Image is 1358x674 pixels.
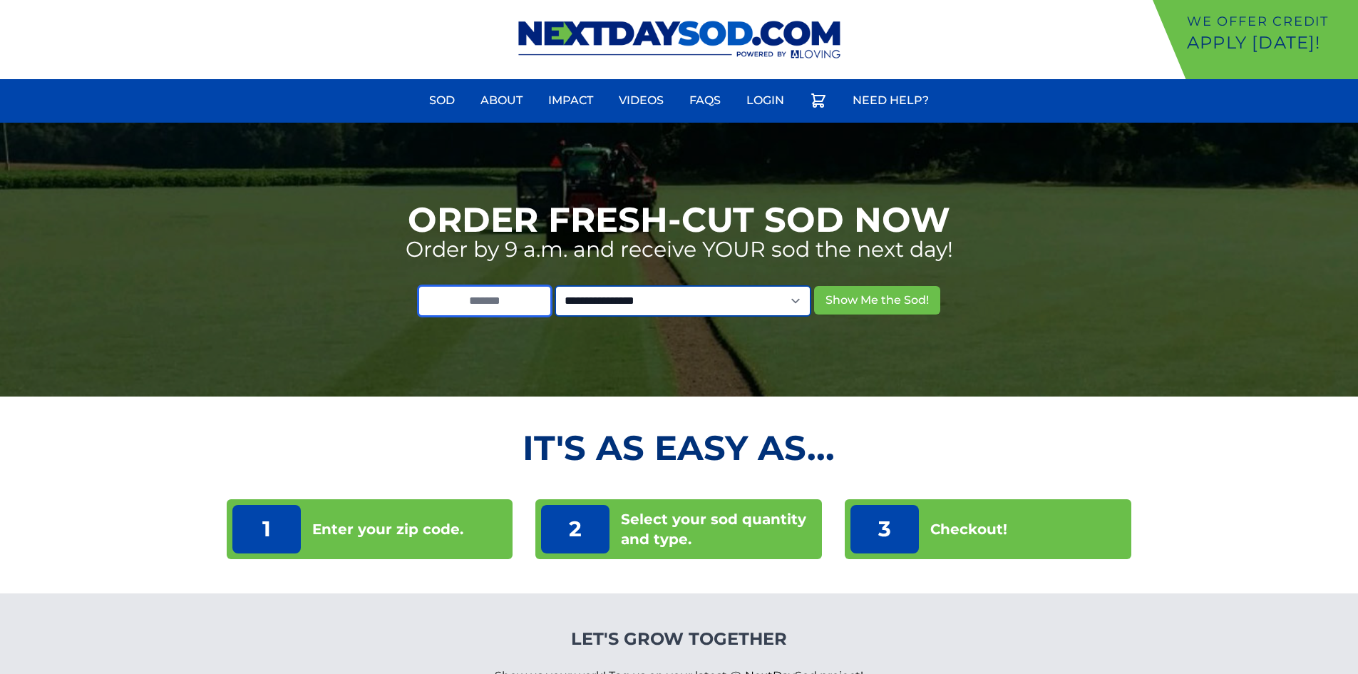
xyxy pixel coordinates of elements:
[495,628,863,650] h4: Let's Grow Together
[421,83,463,118] a: Sod
[814,286,940,315] button: Show Me the Sod!
[408,203,950,237] h1: Order Fresh-Cut Sod Now
[541,505,609,553] p: 2
[227,431,1132,465] h2: It's as Easy As...
[1187,31,1352,54] p: Apply [DATE]!
[738,83,793,118] a: Login
[621,509,816,549] p: Select your sod quantity and type.
[1187,11,1352,31] p: We offer Credit
[312,519,463,539] p: Enter your zip code.
[850,505,919,553] p: 3
[232,505,301,553] p: 1
[930,519,1007,539] p: Checkout!
[681,83,729,118] a: FAQs
[406,237,953,262] p: Order by 9 a.m. and receive YOUR sod the next day!
[610,83,672,118] a: Videos
[540,83,602,118] a: Impact
[844,83,937,118] a: Need Help?
[472,83,531,118] a: About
